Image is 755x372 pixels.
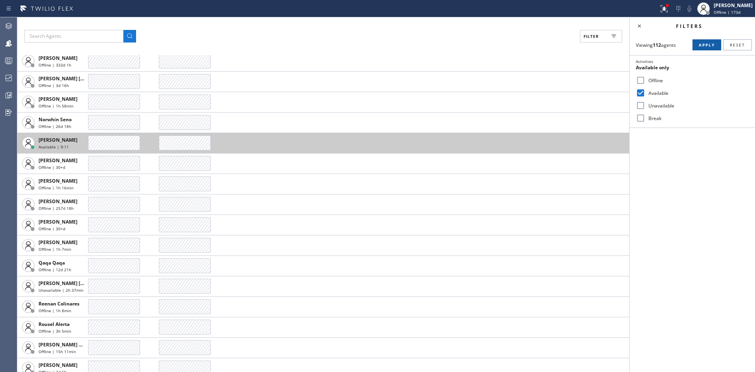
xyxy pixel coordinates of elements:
span: Offline | 30+d [39,165,65,170]
span: Offline | 173d [714,9,740,15]
span: Offline | 1h 7min [39,246,71,252]
span: [PERSON_NAME] [PERSON_NAME] [39,280,118,287]
span: Offline | 1h 16min [39,185,74,191]
span: Offline | 26d 18h [39,124,71,129]
span: Available only [636,64,669,71]
span: Filter [584,33,599,39]
span: Available | 9:11 [39,144,69,150]
span: Viewing agents [636,42,676,48]
span: Offline | 12d 21h [39,267,71,272]
span: Rousel Alerta [39,321,70,328]
span: Offline | 1h 8min [39,308,71,313]
span: [PERSON_NAME] [39,157,77,164]
label: Offline [645,77,749,84]
span: [PERSON_NAME] [PERSON_NAME] [39,75,118,82]
span: [PERSON_NAME] [39,137,77,143]
span: Reenan Colinares [39,300,79,307]
button: Filter [580,30,622,43]
span: [PERSON_NAME] Guingos [39,341,98,348]
input: Search Agents [24,30,123,43]
span: [PERSON_NAME] [39,55,77,61]
span: [PERSON_NAME] [39,218,77,225]
span: Unavailable | 2h 37min [39,287,83,293]
button: Mute [684,3,695,14]
label: Unavailable [645,102,749,109]
div: Activities [636,59,749,64]
span: Offline | 3d 16h [39,83,69,88]
span: [PERSON_NAME] [39,239,77,246]
span: Apply [699,42,715,48]
div: [PERSON_NAME] [714,2,753,9]
span: Reset [730,42,745,48]
span: Norwhin Seno [39,116,72,123]
span: [PERSON_NAME] [39,362,77,368]
span: Offline | 333d 1h [39,62,71,68]
span: Filters [676,23,703,30]
label: Available [645,90,749,96]
span: Offline | 30+d [39,226,65,231]
span: Offline | 3h 5min [39,328,71,334]
button: Apply [692,39,721,50]
strong: 112 [653,42,661,48]
span: Offline | 257d 18h [39,205,74,211]
span: Offline | 15h 11min [39,349,76,354]
span: Qaqa Qaqa [39,259,65,266]
label: Break [645,115,749,122]
button: Reset [723,39,752,50]
span: Offline | 1h 58min [39,103,74,109]
span: [PERSON_NAME] [39,198,77,205]
span: [PERSON_NAME] [39,96,77,102]
span: [PERSON_NAME] [39,178,77,184]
